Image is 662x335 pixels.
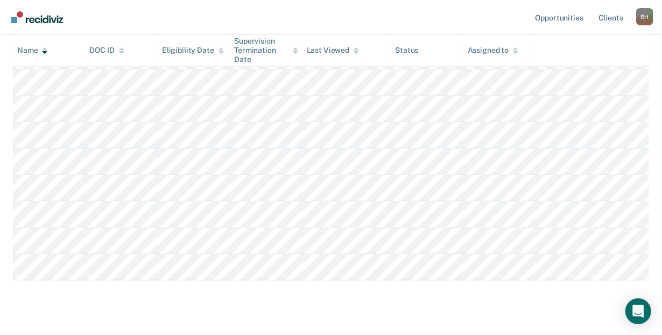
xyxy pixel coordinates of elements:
[636,8,653,25] button: Profile dropdown button
[17,46,47,55] div: Name
[307,46,359,55] div: Last Viewed
[636,8,653,25] div: R H
[395,46,418,55] div: Status
[625,298,651,324] div: Open Intercom Messenger
[234,37,298,64] div: Supervision Termination Date
[11,11,63,23] img: Recidiviz
[162,46,224,55] div: Eligibility Date
[468,46,518,55] div: Assigned to
[89,46,124,55] div: DOC ID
